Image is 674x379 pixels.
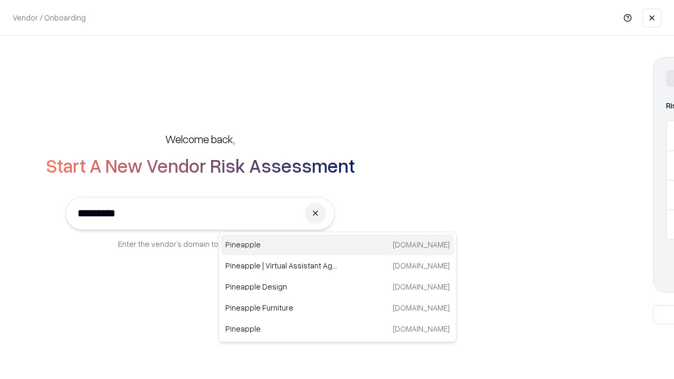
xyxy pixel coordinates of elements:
[118,238,282,250] p: Enter the vendor’s domain to begin onboarding
[225,260,338,271] p: Pineapple | Virtual Assistant Agency
[393,281,450,292] p: [DOMAIN_NAME]
[393,239,450,250] p: [DOMAIN_NAME]
[46,155,355,176] h2: Start A New Vendor Risk Assessment
[13,12,86,23] p: Vendor / Onboarding
[393,302,450,313] p: [DOMAIN_NAME]
[393,260,450,271] p: [DOMAIN_NAME]
[225,239,338,250] p: Pineapple
[225,281,338,292] p: Pineapple Design
[165,132,235,146] h5: Welcome back,
[219,232,457,342] div: Suggestions
[393,323,450,334] p: [DOMAIN_NAME]
[225,323,338,334] p: Pineapple
[225,302,338,313] p: Pineapple Furniture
